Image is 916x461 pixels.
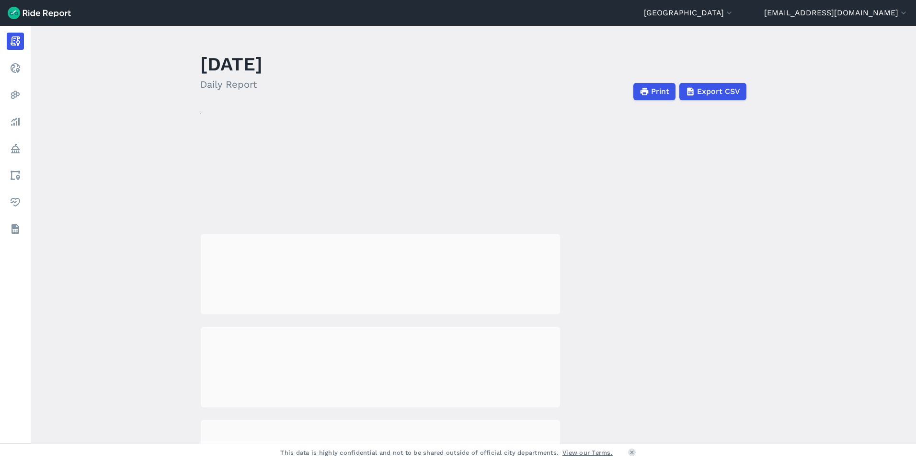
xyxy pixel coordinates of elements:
[201,327,560,407] div: loading
[644,7,734,19] button: [GEOGRAPHIC_DATA]
[651,86,669,97] span: Print
[7,167,24,184] a: Areas
[7,59,24,77] a: Realtime
[8,7,71,19] img: Ride Report
[7,220,24,238] a: Datasets
[7,194,24,211] a: Health
[201,234,560,314] div: loading
[697,86,740,97] span: Export CSV
[562,448,613,457] a: View our Terms.
[7,140,24,157] a: Policy
[7,86,24,104] a: Heatmaps
[764,7,908,19] button: [EMAIL_ADDRESS][DOMAIN_NAME]
[7,113,24,130] a: Analyze
[200,77,263,92] h2: Daily Report
[7,33,24,50] a: Report
[679,83,746,100] button: Export CSV
[633,83,676,100] button: Print
[200,51,263,77] h1: [DATE]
